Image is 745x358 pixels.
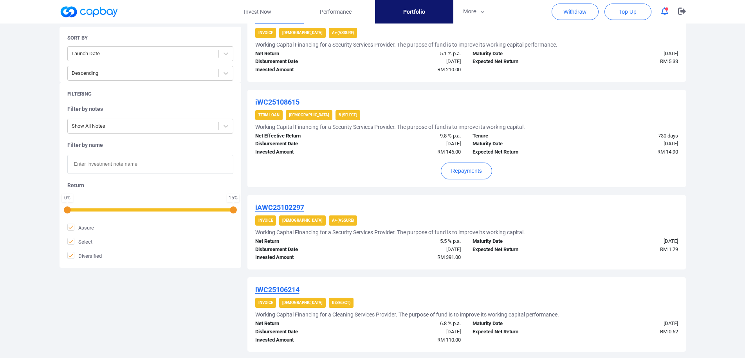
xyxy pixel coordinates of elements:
[619,8,636,16] span: Top Up
[358,50,467,58] div: 5.1 % p.a.
[332,31,354,35] strong: A+ (Assure)
[282,218,323,222] strong: [DEMOGRAPHIC_DATA]
[249,58,358,66] div: Disbursement Date
[67,182,233,189] h5: Return
[403,7,425,16] span: Portfolio
[249,140,358,148] div: Disbursement Date
[255,41,557,48] h5: Working Capital Financing for a Security Services Provider. The purpose of fund is to improve its...
[437,67,461,72] span: RM 210.00
[467,237,575,246] div: Maturity Date
[67,238,92,246] span: Select
[255,311,559,318] h5: Working Capital Financing for a Cleaning Services Provider. The purpose of fund is to improve its...
[249,237,358,246] div: Net Return
[332,300,350,305] strong: B (Select)
[552,4,599,20] button: Withdraw
[255,203,304,212] u: iAWC25102297
[358,140,467,148] div: [DATE]
[258,31,273,35] strong: Invoice
[67,141,233,148] h5: Filter by name
[437,149,461,155] span: RM 146.00
[332,218,354,222] strong: A+ (Assure)
[67,34,88,42] h5: Sort By
[575,320,684,328] div: [DATE]
[249,50,358,58] div: Net Return
[63,195,71,200] div: 0 %
[358,320,467,328] div: 6.8 % p.a.
[249,253,358,262] div: Invested Amount
[289,113,329,117] strong: [DEMOGRAPHIC_DATA]
[255,229,525,236] h5: Working Capital Financing for a Security Services Provider. The purpose of fund is to improve its...
[249,148,358,156] div: Invested Amount
[660,246,678,252] span: RM 1.79
[358,58,467,66] div: [DATE]
[660,58,678,64] span: RM 5.33
[255,98,299,106] u: iWC25108615
[467,320,575,328] div: Maturity Date
[249,132,358,140] div: Net Effective Return
[604,4,651,20] button: Top Up
[229,195,238,200] div: 15 %
[575,140,684,148] div: [DATE]
[467,132,575,140] div: Tenure
[282,300,323,305] strong: [DEMOGRAPHIC_DATA]
[67,224,94,231] span: Assure
[467,140,575,148] div: Maturity Date
[575,132,684,140] div: 730 days
[358,328,467,336] div: [DATE]
[67,105,233,112] h5: Filter by notes
[258,113,280,117] strong: Term Loan
[67,90,92,98] h5: Filtering
[249,66,358,74] div: Invested Amount
[339,113,357,117] strong: B (Select)
[358,132,467,140] div: 9.8 % p.a.
[358,246,467,254] div: [DATE]
[282,31,323,35] strong: [DEMOGRAPHIC_DATA]
[67,252,102,260] span: Diversified
[67,155,233,174] input: Enter investment note name
[437,254,461,260] span: RM 391.00
[358,237,467,246] div: 5.5 % p.a.
[467,328,575,336] div: Expected Net Return
[575,50,684,58] div: [DATE]
[255,286,299,294] u: iWC25106214
[660,329,678,334] span: RM 0.62
[249,328,358,336] div: Disbursement Date
[258,300,273,305] strong: Invoice
[467,148,575,156] div: Expected Net Return
[441,163,492,179] button: Repayments
[657,149,678,155] span: RM 14.90
[320,7,352,16] span: Performance
[467,58,575,66] div: Expected Net Return
[249,336,358,344] div: Invested Amount
[255,123,525,130] h5: Working Capital Financing for a Security Services Provider. The purpose of fund is to improve its...
[249,320,358,328] div: Net Return
[467,50,575,58] div: Maturity Date
[437,337,461,343] span: RM 110.00
[258,218,273,222] strong: Invoice
[575,237,684,246] div: [DATE]
[467,246,575,254] div: Expected Net Return
[249,246,358,254] div: Disbursement Date
[255,16,304,24] u: iAWC25105800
